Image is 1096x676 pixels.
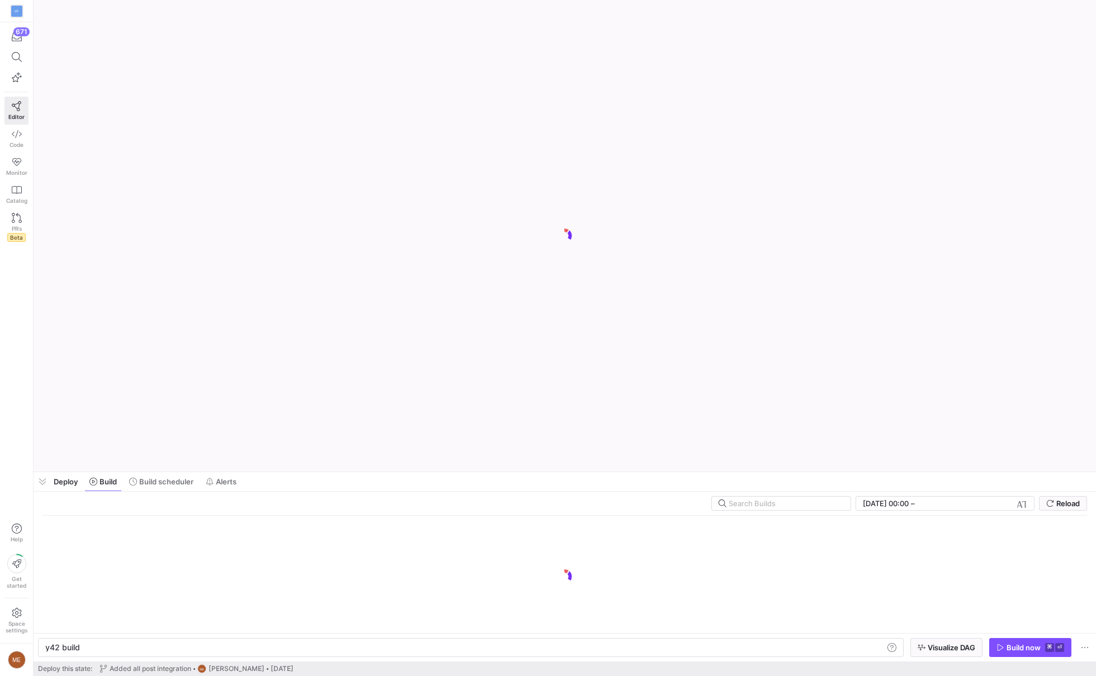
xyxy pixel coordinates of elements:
[8,651,26,669] div: ME
[201,472,242,491] button: Alerts
[4,550,29,593] button: Getstarted
[12,225,22,232] span: PRs
[7,575,26,589] span: Get started
[4,27,29,47] button: 671
[197,664,206,673] div: ME
[4,648,29,672] button: ME
[911,499,915,508] span: –
[97,661,296,676] button: Added all post integrationME[PERSON_NAME][DATE]
[11,6,22,17] div: VF
[1056,499,1080,508] span: Reload
[8,113,25,120] span: Editor
[1055,643,1064,652] kbd: ⏎
[10,536,23,542] span: Help
[4,2,29,21] a: VF
[4,208,29,246] a: PRsBeta
[1007,643,1041,652] div: Build now
[556,227,573,244] img: logo.gif
[38,665,92,673] span: Deploy this state:
[4,97,29,125] a: Editor
[917,499,990,508] input: End datetime
[45,642,80,652] span: y42 build
[84,472,122,491] button: Build
[7,233,26,242] span: Beta
[4,125,29,153] a: Code
[54,477,78,486] span: Deploy
[4,603,29,639] a: Spacesettings
[6,620,27,634] span: Space settings
[910,638,982,657] button: Visualize DAG
[4,180,29,208] a: Catalog
[863,499,909,508] input: Start datetime
[209,665,264,673] span: [PERSON_NAME]
[729,499,842,508] input: Search Builds
[4,518,29,548] button: Help
[928,643,975,652] span: Visualize DAG
[989,638,1071,657] button: Build now⌘⏎
[4,153,29,180] a: Monitor
[100,477,117,486] span: Build
[6,169,27,176] span: Monitor
[10,141,23,148] span: Code
[139,477,193,486] span: Build scheduler
[216,477,237,486] span: Alerts
[13,27,30,36] div: 671
[6,197,27,204] span: Catalog
[271,665,294,673] span: [DATE]
[1045,643,1054,652] kbd: ⌘
[556,568,573,585] img: logo.gif
[110,665,191,673] span: Added all post integration
[1039,496,1087,511] button: Reload
[124,472,199,491] button: Build scheduler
